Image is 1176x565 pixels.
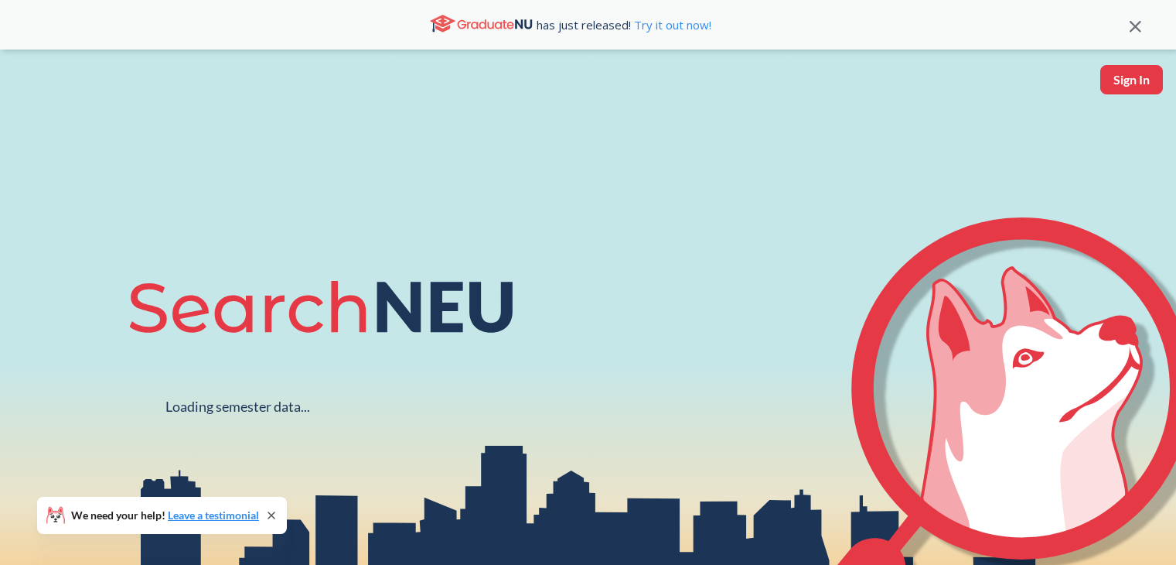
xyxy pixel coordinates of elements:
img: sandbox logo [15,65,52,112]
a: Try it out now! [631,17,711,33]
a: Leave a testimonial [168,508,259,522]
a: sandbox logo [15,65,52,117]
span: We need your help! [71,510,259,521]
div: Loading semester data... [165,398,310,416]
span: has just released! [537,16,711,33]
button: Sign In [1100,65,1163,94]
